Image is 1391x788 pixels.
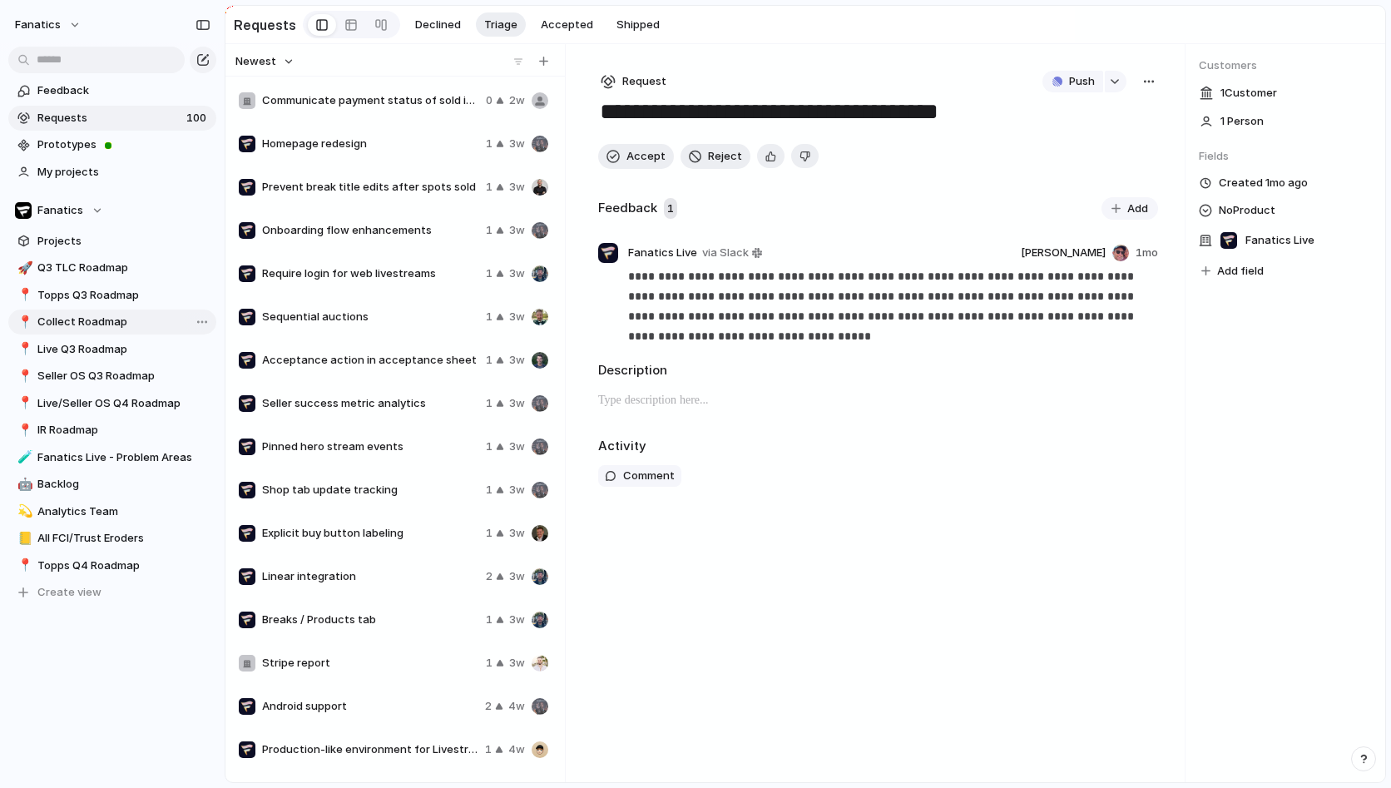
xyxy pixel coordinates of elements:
span: Live/Seller OS Q4 Roadmap [37,395,210,412]
span: [PERSON_NAME] [1021,245,1106,261]
button: Reject [681,144,750,169]
span: 3w [509,568,525,585]
button: 📍 [15,558,32,574]
span: 2 [485,698,492,715]
span: fanatics [15,17,61,33]
a: 📍IR Roadmap [8,418,216,443]
button: Push [1042,71,1103,92]
span: Push [1069,73,1095,90]
div: 📍Topps Q3 Roadmap [8,283,216,308]
h2: Requests [234,15,296,35]
span: Shipped [616,17,660,33]
button: 💫 [15,503,32,520]
span: 3w [509,309,525,325]
span: 1 [486,222,493,239]
span: Communicate payment status of sold items [262,92,479,109]
span: 3w [509,439,525,455]
button: Request [598,71,669,92]
span: 3w [509,352,525,369]
span: Triage [484,17,517,33]
span: Seller success metric analytics [262,395,479,412]
span: 1 [486,439,493,455]
a: Projects [8,229,216,254]
span: 0 [486,92,493,109]
span: 3w [509,655,525,672]
span: 1 [486,525,493,542]
div: 📍 [17,367,29,386]
div: 📍 [17,556,29,575]
span: Feedback [37,82,210,99]
span: 3w [509,179,525,196]
a: My projects [8,160,216,185]
button: Shipped [608,12,668,37]
span: Newest [235,53,276,70]
div: 🤖Backlog [8,472,216,497]
span: 1 [486,309,493,325]
span: Explicit buy button labeling [262,525,479,542]
span: Topps Q4 Roadmap [37,558,210,574]
span: 1 [486,612,493,628]
a: 📍Topps Q4 Roadmap [8,553,216,578]
a: 📒All FCI/Trust Eroders [8,526,216,551]
a: 📍Live Q3 Roadmap [8,337,216,362]
span: Production-like environment for Livestream QA [262,741,478,758]
span: Topps Q3 Roadmap [37,287,210,304]
span: Sequential auctions [262,309,479,325]
button: fanatics [7,12,90,38]
span: 1mo [1136,245,1158,261]
button: Accepted [532,12,601,37]
span: No Product [1219,201,1275,221]
span: Create view [37,584,101,601]
span: 3w [509,482,525,498]
button: 📍 [15,287,32,304]
span: Android support [262,698,478,715]
span: 1 [485,741,492,758]
span: Analytics Team [37,503,210,520]
span: Accept [626,148,666,165]
div: 📍Live/Seller OS Q4 Roadmap [8,391,216,416]
span: Add field [1217,263,1264,280]
span: Require login for web livestreams [262,265,479,282]
span: IR Roadmap [37,422,210,439]
a: Prototypes [8,132,216,157]
span: 1 [664,198,677,220]
button: 📍 [15,368,32,384]
span: 100 [186,110,210,126]
span: Accepted [541,17,593,33]
span: Requests [37,110,181,126]
div: 📍 [17,339,29,359]
div: 💫 [17,502,29,521]
a: 📍Collect Roadmap [8,310,216,335]
button: 📍 [15,314,32,330]
h2: Description [598,361,1158,380]
span: 1 [486,265,493,282]
span: 1 [486,136,493,152]
h2: Feedback [598,199,657,218]
a: 🚀Q3 TLC Roadmap [8,255,216,280]
a: Requests100 [8,106,216,131]
span: Fanatics [37,202,83,219]
span: 1 Person [1220,113,1264,130]
span: Request [622,73,666,90]
button: Comment [598,465,681,487]
a: via Slack [699,243,765,263]
span: Prototypes [37,136,210,153]
button: 🤖 [15,476,32,493]
span: Comment [623,468,675,484]
div: 📍 [17,421,29,440]
button: 📍 [15,395,32,412]
span: Onboarding flow enhancements [262,222,479,239]
span: All FCI/Trust Eroders [37,530,210,547]
span: Pinned hero stream events [262,439,479,455]
span: 4w [508,741,525,758]
span: 3w [509,222,525,239]
span: Fanatics Live - Problem Areas [37,449,210,466]
span: Seller OS Q3 Roadmap [37,368,210,384]
span: 3w [509,525,525,542]
div: 🚀 [17,259,29,278]
span: 1 [486,395,493,412]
